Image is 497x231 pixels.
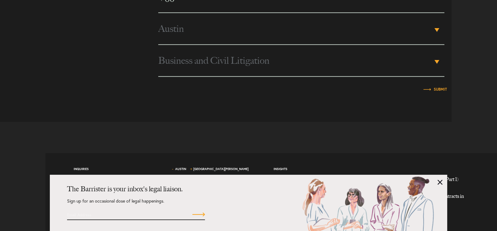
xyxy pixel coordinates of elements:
[74,167,89,176] span: Inquiries
[158,13,432,44] span: Austin
[158,45,432,76] span: Business and Civil Litigation
[67,185,183,193] strong: The Barrister is your inbox's legal liaison.
[274,167,287,171] a: Insights
[193,167,248,171] a: [GEOGRAPHIC_DATA][PERSON_NAME]
[434,60,439,64] b: ▾
[67,209,170,220] input: Email Address
[192,211,205,218] input: Submit
[434,88,447,91] input: Submit
[175,167,186,171] a: Austin
[67,199,205,209] p: Sign up for an occasional dose of legal happenings.
[434,28,439,32] b: ▾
